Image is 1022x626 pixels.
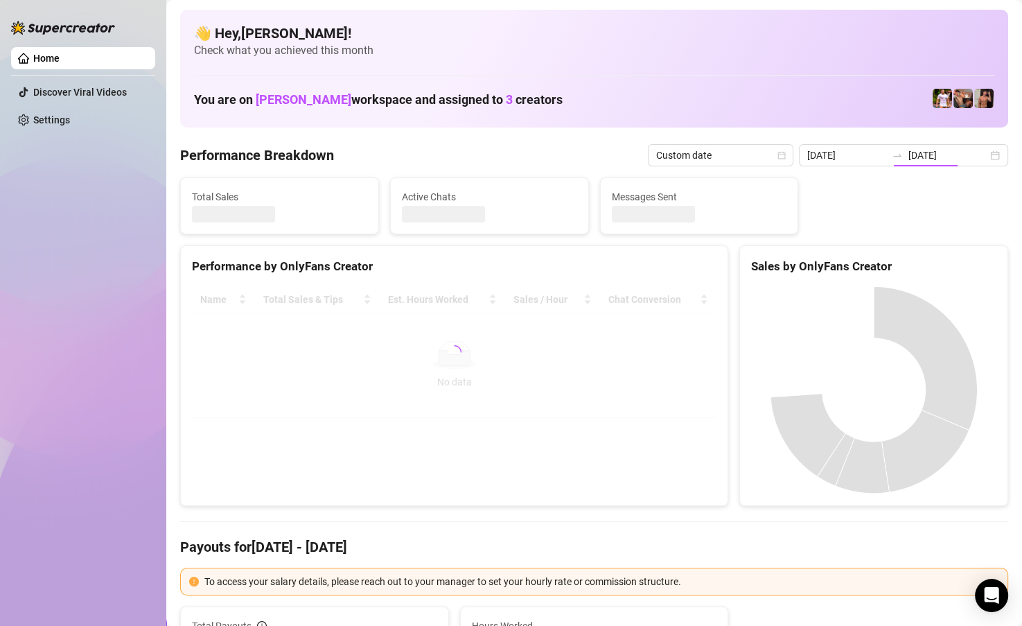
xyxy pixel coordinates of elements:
[194,92,563,107] h1: You are on workspace and assigned to creators
[892,150,903,161] span: swap-right
[33,87,127,98] a: Discover Viral Videos
[11,21,115,35] img: logo-BBDzfeDw.svg
[180,537,1008,557] h4: Payouts for [DATE] - [DATE]
[204,574,999,589] div: To access your salary details, please reach out to your manager to set your hourly rate or commis...
[33,53,60,64] a: Home
[953,89,973,108] img: Osvaldo
[194,43,994,58] span: Check what you achieved this month
[974,89,994,108] img: Zach
[751,257,996,276] div: Sales by OnlyFans Creator
[192,189,367,205] span: Total Sales
[892,150,903,161] span: to
[180,146,334,165] h4: Performance Breakdown
[908,148,987,163] input: End date
[933,89,952,108] img: Hector
[194,24,994,43] h4: 👋 Hey, [PERSON_NAME] !
[777,151,786,159] span: calendar
[506,92,513,107] span: 3
[975,579,1008,612] div: Open Intercom Messenger
[656,145,785,166] span: Custom date
[189,577,199,586] span: exclamation-circle
[33,114,70,125] a: Settings
[612,189,787,205] span: Messages Sent
[445,342,463,360] span: loading
[402,189,577,205] span: Active Chats
[256,92,351,107] span: [PERSON_NAME]
[807,148,886,163] input: Start date
[192,257,716,276] div: Performance by OnlyFans Creator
